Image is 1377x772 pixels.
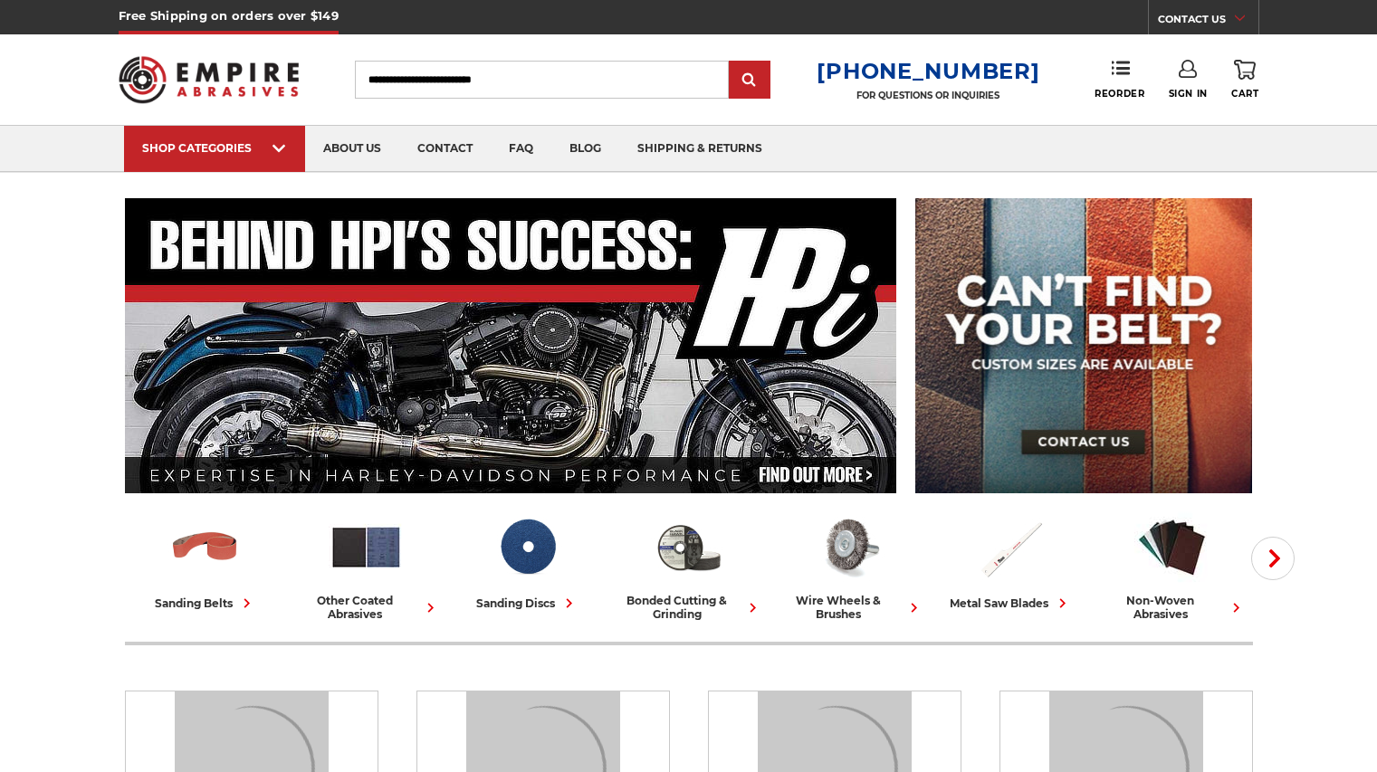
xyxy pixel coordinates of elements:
a: metal saw blades [938,510,1085,613]
span: Sign In [1169,88,1208,100]
div: other coated abrasives [293,594,440,621]
img: Metal Saw Blades [973,510,1048,585]
img: Bonded Cutting & Grinding [651,510,726,585]
img: Empire Abrasives [119,44,300,115]
input: Submit [732,62,768,99]
img: Banner for an interview featuring Horsepower Inc who makes Harley performance upgrades featured o... [125,198,897,493]
a: blog [551,126,619,172]
div: sanding discs [476,594,579,613]
a: sanding belts [132,510,279,613]
img: Sanding Discs [490,510,565,585]
img: Other Coated Abrasives [329,510,404,585]
img: Sanding Belts [167,510,243,585]
div: SHOP CATEGORIES [142,141,287,155]
div: non-woven abrasives [1099,594,1246,621]
img: Non-woven Abrasives [1134,510,1210,585]
a: bonded cutting & grinding [616,510,762,621]
a: Cart [1231,60,1258,100]
a: CONTACT US [1158,9,1258,34]
button: Next [1251,537,1295,580]
span: Cart [1231,88,1258,100]
div: wire wheels & brushes [777,594,923,621]
div: metal saw blades [950,594,1072,613]
img: Wire Wheels & Brushes [812,510,887,585]
a: sanding discs [454,510,601,613]
div: bonded cutting & grinding [616,594,762,621]
a: [PHONE_NUMBER] [817,58,1039,84]
a: wire wheels & brushes [777,510,923,621]
a: other coated abrasives [293,510,440,621]
p: FOR QUESTIONS OR INQUIRIES [817,90,1039,101]
a: contact [399,126,491,172]
a: about us [305,126,399,172]
a: faq [491,126,551,172]
img: promo banner for custom belts. [915,198,1252,493]
div: sanding belts [155,594,256,613]
a: Reorder [1095,60,1144,99]
a: non-woven abrasives [1099,510,1246,621]
span: Reorder [1095,88,1144,100]
a: shipping & returns [619,126,780,172]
